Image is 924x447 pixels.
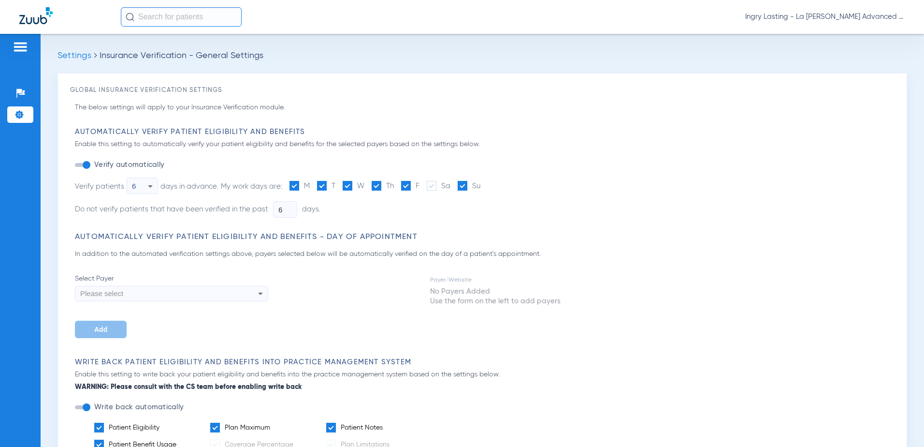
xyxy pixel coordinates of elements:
[401,181,419,192] label: F
[126,13,134,21] img: Search Icon
[75,201,478,218] li: Do not verify patients that have been verified in the past days.
[80,289,123,298] span: Please select
[372,181,394,192] label: Th
[427,181,450,192] label: Sa
[75,127,895,137] h3: Automatically Verify Patient Eligibility and Benefits
[75,274,268,283] span: Select Payer
[745,12,905,22] span: Ingry Lasting - La [PERSON_NAME] Advanced Dentistry
[341,424,383,431] span: Patient Notes
[75,232,895,242] h3: Automatically Verify Patient Eligibility and Benefits - Day of Appointment
[121,7,242,27] input: Search for patients
[132,182,136,190] span: 6
[75,358,895,367] h3: Write Back Patient Eligibility and Benefits Into Practice Management System
[70,86,895,95] h3: Global Insurance Verification Settings
[75,249,895,259] p: In addition to the automated verification settings above, payers selected below will be automatic...
[221,183,282,190] span: My work days are:
[109,424,159,431] span: Patient Eligibility
[289,181,310,192] label: M
[58,51,91,60] span: Settings
[75,370,895,392] p: Enable this setting to write back your patient eligibility and benefits into the practice managem...
[343,181,364,192] label: W
[75,103,895,113] p: The below settings will apply to your Insurance Verification module.
[430,286,561,307] td: No Payers Added Use the form on the left to add payers
[225,424,270,431] span: Plan Maximum
[13,41,28,53] img: hamburger-icon
[19,7,53,24] img: Zuub Logo
[430,275,561,285] td: Payer/Website
[75,139,895,149] p: Enable this setting to automatically verify your patient eligibility and benefits for the selecte...
[92,160,164,170] label: Verify automatically
[100,51,263,60] span: Insurance Verification - General Settings
[75,178,218,194] div: Verify patients days in advance.
[75,382,895,392] b: WARNING: Please consult with the CS team before enabling write back
[92,402,184,412] label: Write back automatically
[458,181,480,192] label: Su
[75,321,127,338] button: Add
[94,326,107,333] span: Add
[317,181,335,192] label: T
